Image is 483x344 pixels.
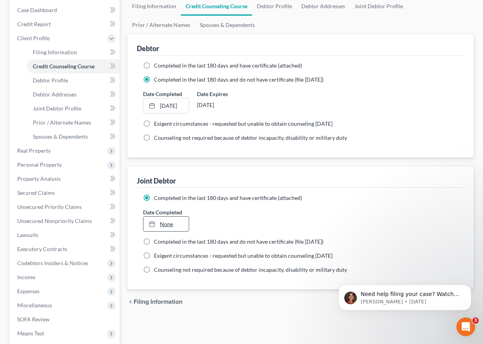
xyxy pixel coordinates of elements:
[154,238,324,245] span: Completed in the last 180 days and do not have certificate (file [DATE])
[11,186,120,200] a: Secured Claims
[143,208,182,216] label: Date Completed
[137,44,159,53] div: Debtor
[154,76,324,83] span: Completed in the last 180 days and do not have certificate (file [DATE])
[154,120,333,127] span: Exigent circumstances - requested but unable to obtain counseling [DATE]
[143,98,189,113] a: [DATE]
[33,49,77,55] span: Filing Information
[17,35,50,41] span: Client Profile
[127,16,195,34] a: Prior / Alternate Names
[33,133,88,140] span: Spouses & Dependents
[27,130,120,144] a: Spouses & Dependents
[17,203,82,210] span: Unsecured Priority Claims
[11,214,120,228] a: Unsecured Nonpriority Claims
[11,312,120,326] a: SOFA Review
[17,161,62,168] span: Personal Property
[11,172,120,186] a: Property Analysis
[17,21,51,27] span: Credit Report
[33,63,95,70] span: Credit Counseling Course
[154,194,302,201] span: Completed in the last 180 days and have certificate (attached)
[27,102,120,116] a: Joint Debtor Profile
[472,317,479,324] span: 3
[33,91,77,98] span: Debtor Addresses
[17,246,67,252] span: Executory Contracts
[17,217,92,224] span: Unsecured Nonpriority Claims
[456,317,475,336] iframe: Intercom live chat
[127,299,182,305] button: chevron_left Filing Information
[154,62,302,69] span: Completed in the last 180 days and have certificate (attached)
[33,77,68,84] span: Debtor Profile
[34,23,134,75] span: Need help filing your case? Watch this video! Still need help? Here are two articles with instruc...
[17,260,88,266] span: Codebtors Insiders & Notices
[17,288,39,294] span: Expenses
[17,147,51,154] span: Real Property
[197,98,243,112] div: [DATE]
[17,175,61,182] span: Property Analysis
[27,59,120,73] a: Credit Counseling Course
[33,119,91,126] span: Prior / Alternate Names
[34,30,135,37] p: Message from Katie, sent 1w ago
[27,87,120,102] a: Debtor Addresses
[195,16,259,34] a: Spouses & Dependents
[197,90,243,98] label: Date Expires
[154,252,333,259] span: Exigent circumstances - requested but unable to obtain counseling [DATE]
[154,266,347,273] span: Counseling not required because of debtor incapacity, disability or military duty
[327,268,483,323] iframe: Intercom notifications message
[17,316,50,323] span: SOFA Review
[143,217,189,232] a: None
[11,200,120,214] a: Unsecured Priority Claims
[143,90,182,98] label: Date Completed
[134,299,182,305] span: Filing Information
[17,302,52,308] span: Miscellaneous
[27,45,120,59] a: Filing Information
[17,189,55,196] span: Secured Claims
[127,299,134,305] i: chevron_left
[27,116,120,130] a: Prior / Alternate Names
[154,134,347,141] span: Counseling not required because of debtor incapacity, disability or military duty
[11,228,120,242] a: Lawsuits
[27,73,120,87] a: Debtor Profile
[11,17,120,31] a: Credit Report
[17,232,38,238] span: Lawsuits
[33,105,81,112] span: Joint Debtor Profile
[17,7,57,13] span: Case Dashboard
[17,274,35,280] span: Income
[17,330,44,337] span: Means Test
[11,3,120,17] a: Case Dashboard
[137,176,176,185] div: Joint Debtor
[11,242,120,256] a: Executory Contracts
